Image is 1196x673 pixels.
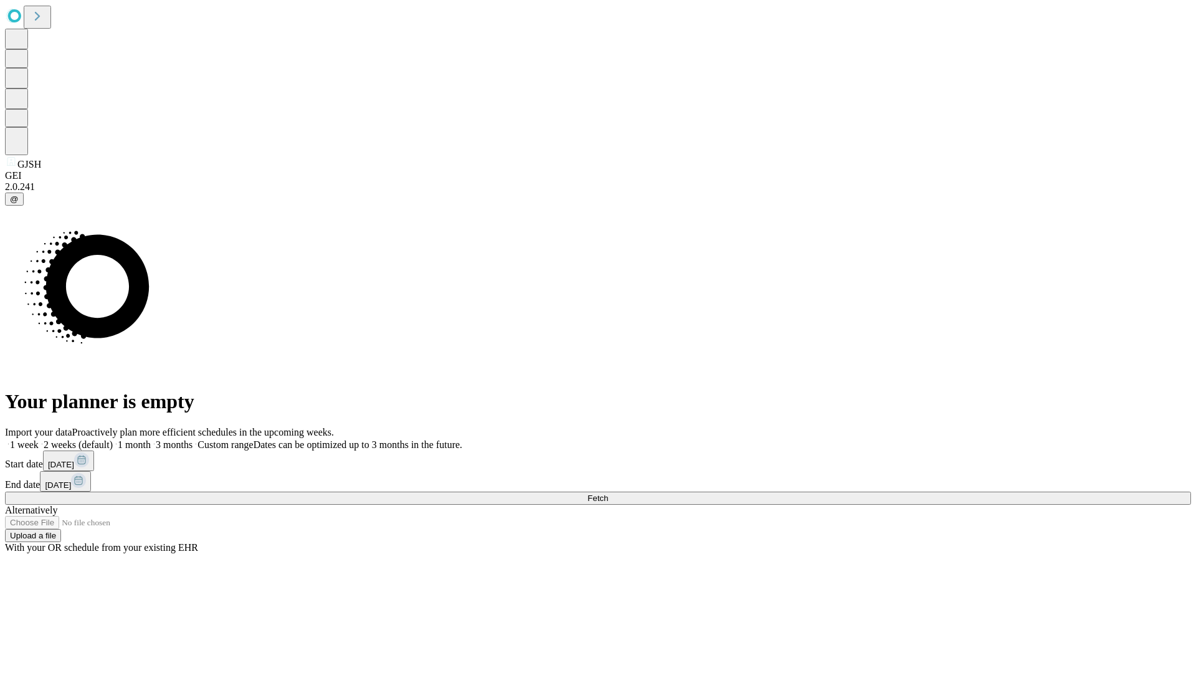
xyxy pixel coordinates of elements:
span: Proactively plan more efficient schedules in the upcoming weeks. [72,427,334,437]
button: Fetch [5,492,1191,505]
button: @ [5,193,24,206]
button: [DATE] [43,451,94,471]
span: 3 months [156,439,192,450]
span: Custom range [197,439,253,450]
span: [DATE] [45,480,71,490]
span: [DATE] [48,460,74,469]
div: Start date [5,451,1191,471]
span: 1 month [118,439,151,450]
span: GJSH [17,159,41,169]
span: Import your data [5,427,72,437]
span: Fetch [587,494,608,503]
h1: Your planner is empty [5,390,1191,413]
div: 2.0.241 [5,181,1191,193]
span: Dates can be optimized up to 3 months in the future. [254,439,462,450]
button: [DATE] [40,471,91,492]
div: GEI [5,170,1191,181]
div: End date [5,471,1191,492]
button: Upload a file [5,529,61,542]
span: 1 week [10,439,39,450]
span: Alternatively [5,505,57,515]
span: With your OR schedule from your existing EHR [5,542,198,553]
span: 2 weeks (default) [44,439,113,450]
span: @ [10,194,19,204]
